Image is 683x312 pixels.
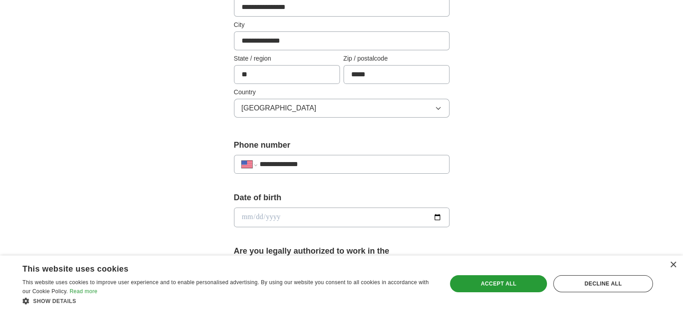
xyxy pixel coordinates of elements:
label: Zip / postalcode [344,54,449,63]
label: Are you legally authorized to work in the [GEOGRAPHIC_DATA]? [234,245,449,269]
label: City [234,20,449,30]
span: Show details [33,298,76,304]
a: Read more, opens a new window [70,288,97,294]
div: Accept all [450,275,547,292]
div: Decline all [553,275,653,292]
label: Country [234,88,449,97]
span: This website uses cookies to improve user experience and to enable personalised advertising. By u... [22,279,429,294]
label: State / region [234,54,340,63]
div: Show details [22,296,434,305]
div: Close [670,262,676,268]
label: Date of birth [234,192,449,204]
span: [GEOGRAPHIC_DATA] [242,103,317,114]
label: Phone number [234,139,449,151]
button: [GEOGRAPHIC_DATA] [234,99,449,118]
div: This website uses cookies [22,261,412,274]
